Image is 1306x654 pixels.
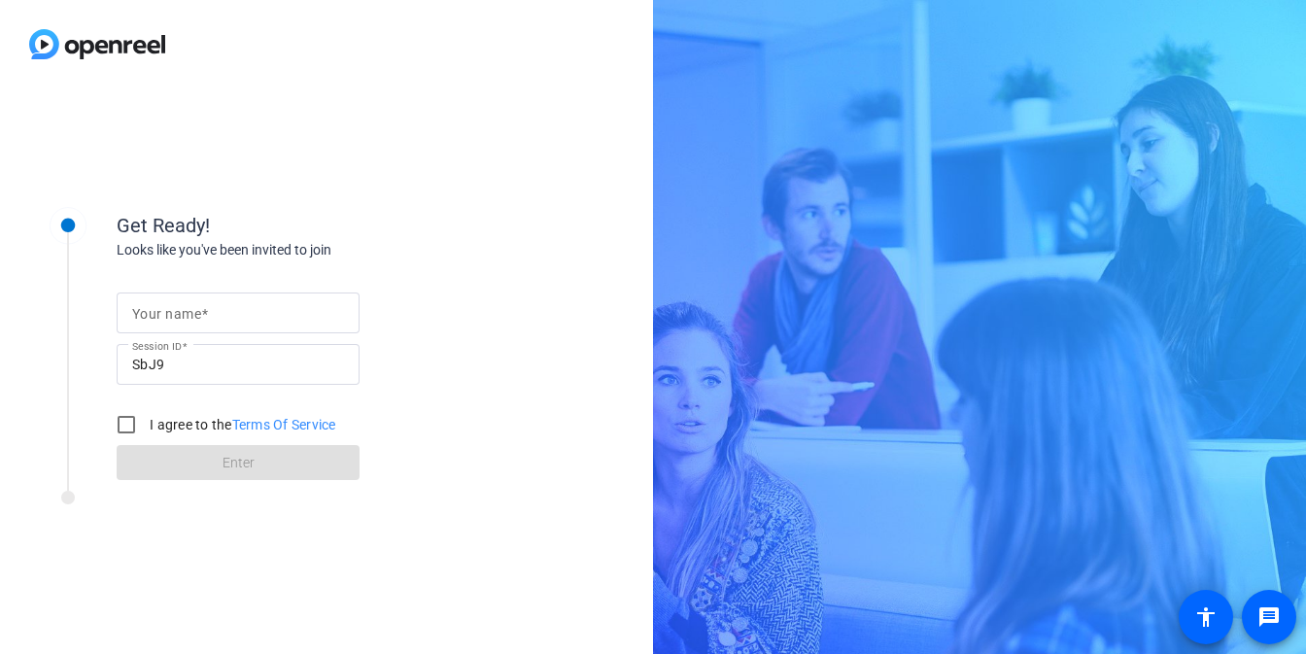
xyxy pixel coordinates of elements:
mat-icon: accessibility [1194,605,1218,629]
div: Get Ready! [117,211,505,240]
mat-label: Your name [132,306,201,322]
mat-label: Session ID [132,340,182,352]
label: I agree to the [146,415,336,434]
a: Terms Of Service [232,417,336,432]
div: Looks like you've been invited to join [117,240,505,260]
mat-icon: message [1257,605,1281,629]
